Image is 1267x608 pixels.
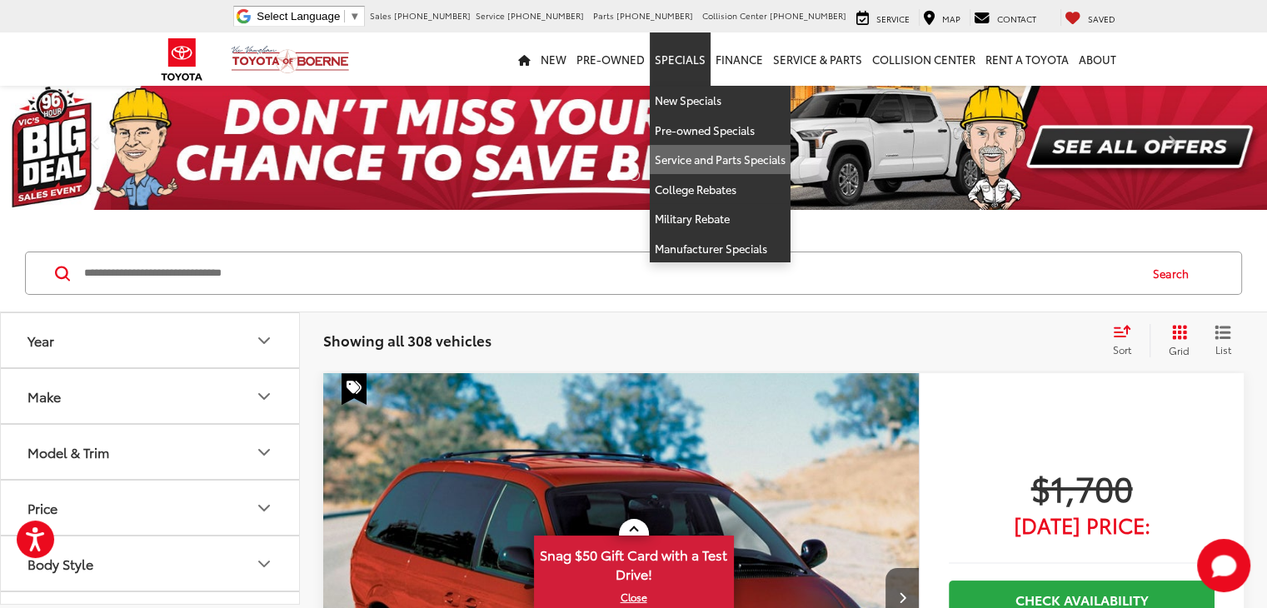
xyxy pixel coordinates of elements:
span: [PHONE_NUMBER] [616,9,693,22]
a: Finance [711,32,768,86]
a: Rent a Toyota [980,32,1074,86]
a: Pre-Owned [571,32,650,86]
span: Snag $50 Gift Card with a Test Drive! [536,537,732,588]
button: PricePrice [1,481,301,535]
a: Map [919,9,965,26]
button: Grid View [1150,324,1202,357]
span: Select Language [257,10,340,22]
a: Specials [650,32,711,86]
div: Make [254,386,274,406]
a: About [1074,32,1121,86]
input: Search by Make, Model, or Keyword [82,253,1137,293]
img: Toyota [151,32,213,87]
a: New [536,32,571,86]
div: Make [27,388,61,404]
svg: Start Chat [1197,539,1250,592]
a: Contact [970,9,1040,26]
span: Grid [1169,343,1190,357]
span: Parts [593,9,614,22]
a: Service & Parts: Opens in a new tab [768,32,867,86]
span: $1,700 [949,466,1215,508]
button: List View [1202,324,1244,357]
span: [PHONE_NUMBER] [770,9,846,22]
a: My Saved Vehicles [1060,9,1120,26]
a: College Rebates [650,175,791,205]
span: Collision Center [702,9,767,22]
span: Contact [997,12,1036,25]
div: Body Style [254,554,274,574]
a: Military Rebate [650,204,791,234]
span: Special [342,373,367,405]
span: [DATE] Price: [949,516,1215,533]
a: Collision Center [867,32,980,86]
div: Price [254,498,274,518]
div: Body Style [27,556,93,571]
button: Search [1137,252,1213,294]
button: YearYear [1,313,301,367]
button: Body StyleBody Style [1,536,301,591]
span: Service [876,12,910,25]
a: Service [852,9,914,26]
div: Year [27,332,54,348]
button: Toggle Chat Window [1197,539,1250,592]
span: Sort [1113,342,1131,356]
button: Select sort value [1105,324,1150,357]
a: Select Language​ [257,10,360,22]
span: ​ [344,10,345,22]
a: Home [513,32,536,86]
a: Pre-owned Specials [650,116,791,146]
button: MakeMake [1,369,301,423]
a: New Specials [650,86,791,116]
span: List [1215,342,1231,356]
span: [PHONE_NUMBER] [507,9,584,22]
span: Service [476,9,505,22]
a: Manufacturer Specials [650,234,791,263]
span: [PHONE_NUMBER] [394,9,471,22]
img: Vic Vaughan Toyota of Boerne [231,45,350,74]
a: Service and Parts Specials [650,145,791,175]
span: Showing all 308 vehicles [323,330,491,350]
div: Price [27,500,57,516]
span: Sales [370,9,392,22]
div: Year [254,331,274,351]
span: Map [942,12,960,25]
button: Model & TrimModel & Trim [1,425,301,479]
div: Model & Trim [254,442,274,462]
span: Saved [1088,12,1115,25]
div: Model & Trim [27,444,109,460]
span: ▼ [349,10,360,22]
